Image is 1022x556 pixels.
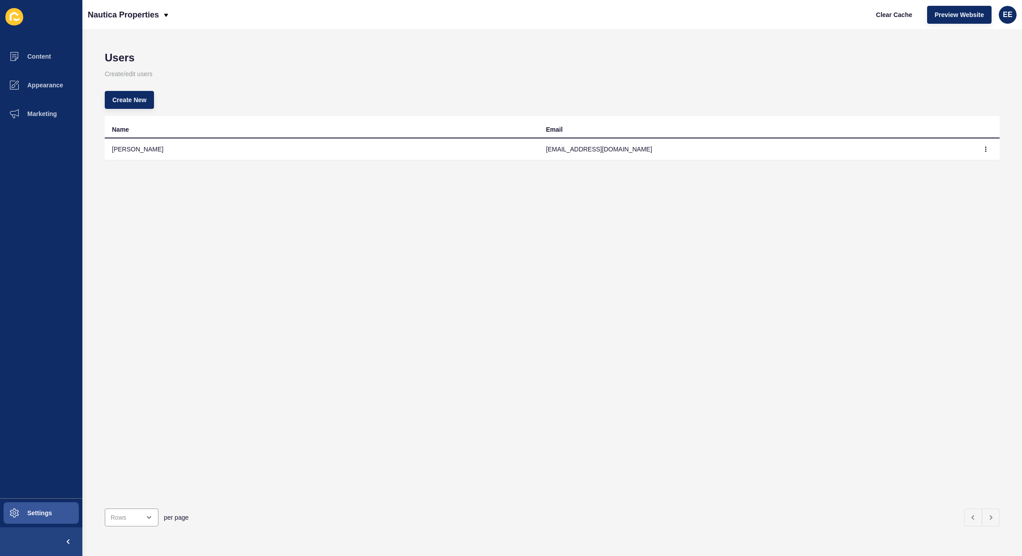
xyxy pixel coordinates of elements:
[112,95,146,104] span: Create New
[876,10,912,19] span: Clear Cache
[105,509,158,526] div: open menu
[105,64,1000,84] p: Create/edit users
[539,138,973,160] td: [EMAIL_ADDRESS][DOMAIN_NAME]
[112,125,129,134] div: Name
[868,6,920,24] button: Clear Cache
[935,10,984,19] span: Preview Website
[105,52,1000,64] h1: Users
[164,513,188,522] span: per page
[105,138,539,160] td: [PERSON_NAME]
[105,91,154,109] button: Create New
[546,125,563,134] div: Email
[1003,10,1012,19] span: EE
[927,6,992,24] button: Preview Website
[88,4,159,26] p: Nautica Properties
